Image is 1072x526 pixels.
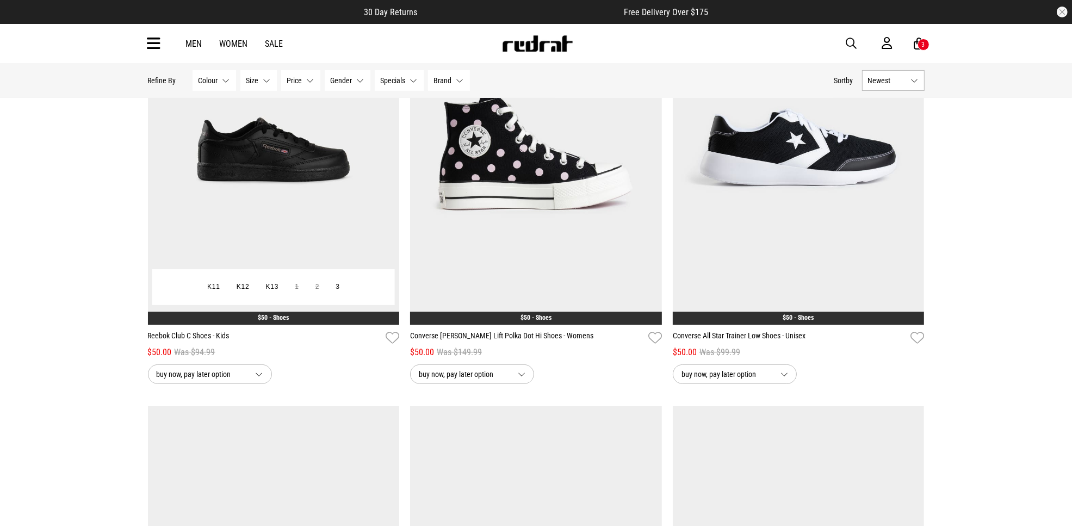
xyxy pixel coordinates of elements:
button: 1 [287,277,307,297]
button: 3 [327,277,348,297]
button: Gender [325,70,370,91]
span: Free Delivery Over $175 [624,7,708,17]
button: Brand [428,70,470,91]
button: Colour [193,70,236,91]
a: Converse [PERSON_NAME] Lift Polka Dot Hi Shoes - Womens [410,330,644,346]
span: Colour [199,76,218,85]
button: Specials [375,70,424,91]
a: $50 - Shoes [258,314,289,321]
span: by [846,76,853,85]
button: Price [281,70,320,91]
span: Brand [434,76,452,85]
button: buy now, pay later option [148,364,272,384]
span: buy now, pay later option [681,368,772,381]
button: Newest [862,70,925,91]
button: buy now, pay later option [673,364,797,384]
img: Redrat logo [501,35,573,52]
a: 3 [914,38,925,49]
span: Was $94.99 [175,346,215,359]
div: 3 [922,41,925,48]
p: Refine By [148,76,176,85]
span: $50.00 [410,346,434,359]
button: K12 [228,277,258,297]
button: buy now, pay later option [410,364,534,384]
button: 2 [307,277,327,297]
a: Sale [265,39,283,49]
button: K13 [257,277,287,297]
span: Newest [868,76,907,85]
a: Reebok Club C Shoes - Kids [148,330,382,346]
span: Price [287,76,302,85]
span: Was $149.99 [437,346,482,359]
iframe: Customer reviews powered by Trustpilot [439,7,602,17]
button: Sortby [834,74,853,87]
span: $50.00 [148,346,172,359]
button: Open LiveChat chat widget [9,4,41,37]
a: $50 - Shoes [520,314,552,321]
span: 30 Day Returns [364,7,417,17]
span: Size [246,76,259,85]
a: Men [186,39,202,49]
span: Was $99.99 [699,346,740,359]
span: buy now, pay later option [157,368,247,381]
button: K11 [199,277,228,297]
span: buy now, pay later option [419,368,509,381]
button: Size [240,70,277,91]
a: Women [220,39,248,49]
span: $50.00 [673,346,697,359]
a: $50 - Shoes [783,314,814,321]
a: Converse All Star Trainer Low Shoes - Unisex [673,330,907,346]
span: Gender [331,76,352,85]
span: Specials [381,76,406,85]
